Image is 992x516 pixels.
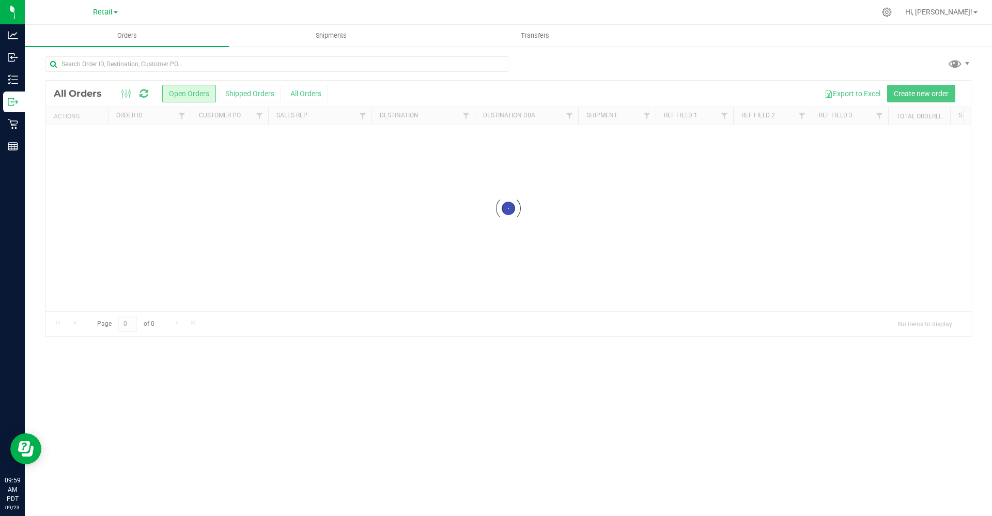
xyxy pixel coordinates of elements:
inline-svg: Inventory [8,74,18,85]
inline-svg: Analytics [8,30,18,40]
p: 09:59 AM PDT [5,476,20,504]
a: Shipments [229,25,433,47]
span: Transfers [507,31,563,40]
inline-svg: Inbound [8,52,18,63]
span: Hi, [PERSON_NAME]! [905,8,972,16]
div: Manage settings [880,7,893,17]
iframe: Resource center [10,433,41,464]
p: 09/23 [5,504,20,511]
span: Shipments [302,31,361,40]
a: Transfers [433,25,637,47]
span: Orders [103,31,151,40]
inline-svg: Retail [8,119,18,129]
span: Retail [93,8,113,17]
input: Search Order ID, Destination, Customer PO... [45,56,508,72]
inline-svg: Reports [8,141,18,151]
inline-svg: Outbound [8,97,18,107]
a: Orders [25,25,229,47]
